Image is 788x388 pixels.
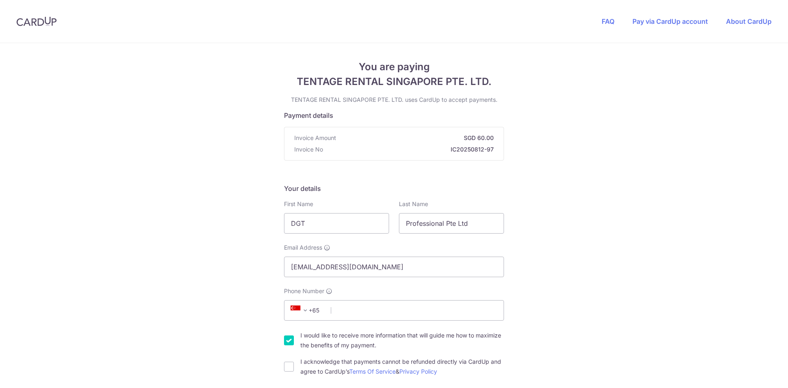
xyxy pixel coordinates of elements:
[602,17,614,25] a: FAQ
[284,200,313,208] label: First Name
[300,331,504,350] label: I would like to receive more information that will guide me how to maximize the benefits of my pa...
[349,368,396,375] a: Terms Of Service
[339,134,494,142] strong: SGD 60.00
[284,110,504,120] h5: Payment details
[284,96,504,104] p: TENTAGE RENTAL SINGAPORE PTE. LTD. uses CardUp to accept payments.
[399,368,437,375] a: Privacy Policy
[300,357,504,377] label: I acknowledge that payments cannot be refunded directly via CardUp and agree to CardUp’s &
[284,74,504,89] span: TENTAGE RENTAL SINGAPORE PTE. LTD.
[291,305,310,315] span: +65
[326,145,494,154] strong: IC20250812-97
[284,287,324,295] span: Phone Number
[726,17,772,25] a: About CardUp
[284,243,322,252] span: Email Address
[284,60,504,74] span: You are paying
[288,305,325,315] span: +65
[284,257,504,277] input: Email address
[284,184,504,193] h5: Your details
[16,16,57,26] img: CardUp
[294,134,336,142] span: Invoice Amount
[294,145,323,154] span: Invoice No
[632,17,708,25] a: Pay via CardUp account
[399,200,428,208] label: Last Name
[399,213,504,234] input: Last name
[284,213,389,234] input: First name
